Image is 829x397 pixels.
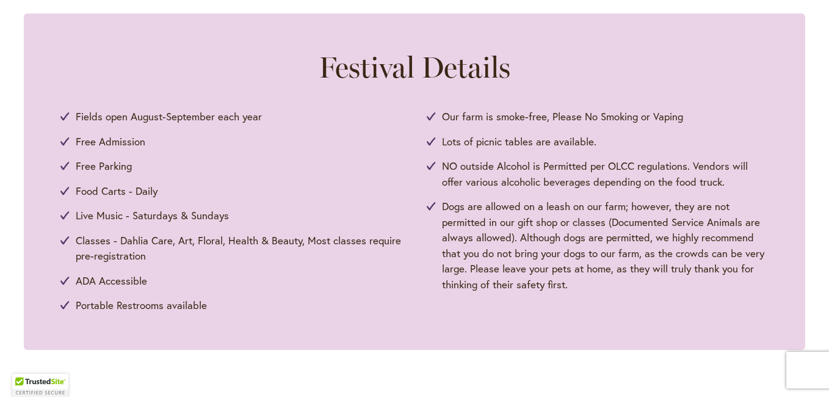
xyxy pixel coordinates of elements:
[442,134,596,150] span: Lots of picnic tables are available.
[76,297,207,313] span: Portable Restrooms available
[76,208,229,224] span: Live Music - Saturdays & Sundays
[442,158,769,189] span: NO outside Alcohol is Permitted per OLCC regulations. Vendors will offer various alcoholic bevera...
[442,109,683,125] span: Our farm is smoke-free, Please No Smoking or Vaping
[76,134,145,150] span: Free Admission
[60,50,769,84] h2: Festival Details
[76,273,147,289] span: ADA Accessible
[442,198,769,292] span: Dogs are allowed on a leash on our farm; however, they are not permitted in our gift shop or clas...
[76,158,132,174] span: Free Parking
[76,233,402,264] span: Classes - Dahlia Care, Art, Floral, Health & Beauty, Most classes require pre-registration
[76,109,262,125] span: Fields open August-September each year
[76,183,157,199] span: Food Carts - Daily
